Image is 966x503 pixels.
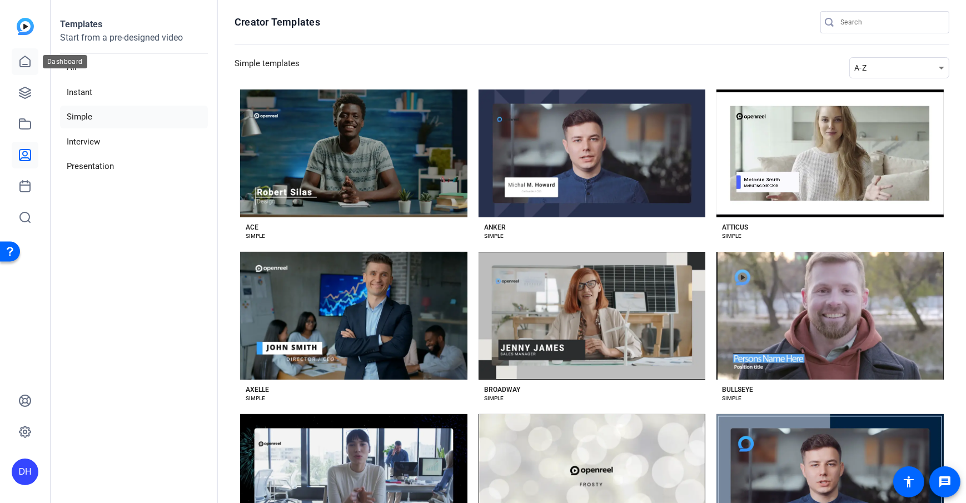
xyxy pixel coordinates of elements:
[246,385,269,394] div: AXELLE
[479,89,706,217] button: Template image
[484,394,504,403] div: SIMPLE
[716,89,944,217] button: Template image
[246,394,265,403] div: SIMPLE
[235,16,320,29] h1: Creator Templates
[60,56,208,79] li: All
[938,475,952,489] mat-icon: message
[60,106,208,128] li: Simple
[235,57,300,78] h3: Simple templates
[246,223,258,232] div: ACE
[60,131,208,153] li: Interview
[722,232,741,241] div: SIMPLE
[479,252,706,380] button: Template image
[484,385,520,394] div: BROADWAY
[60,81,208,104] li: Instant
[484,223,506,232] div: ANKER
[60,155,208,178] li: Presentation
[246,232,265,241] div: SIMPLE
[43,55,87,68] div: Dashboard
[60,31,208,54] p: Start from a pre-designed video
[240,252,467,380] button: Template image
[240,89,467,217] button: Template image
[722,385,753,394] div: BULLSEYE
[12,459,38,485] div: DH
[722,223,748,232] div: ATTICUS
[722,394,741,403] div: SIMPLE
[484,232,504,241] div: SIMPLE
[902,475,915,489] mat-icon: accessibility
[17,18,34,35] img: blue-gradient.svg
[840,16,940,29] input: Search
[716,252,944,380] button: Template image
[60,19,102,29] strong: Templates
[854,63,867,72] span: A-Z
